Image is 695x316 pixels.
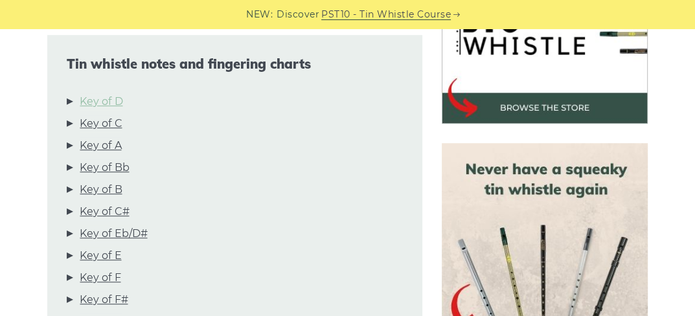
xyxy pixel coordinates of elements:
[80,159,129,176] a: Key of Bb
[80,181,122,198] a: Key of B
[80,291,128,308] a: Key of F#
[277,7,319,22] span: Discover
[80,225,147,242] a: Key of Eb/D#
[80,93,122,110] a: Key of D
[80,203,129,220] a: Key of C#
[321,7,451,22] a: PST10 - Tin Whistle Course
[80,269,120,286] a: Key of F
[80,247,121,264] a: Key of E
[67,56,402,72] span: Tin whistle notes and fingering charts
[80,137,121,154] a: Key of A
[246,7,273,22] span: NEW:
[80,115,122,132] a: Key of C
